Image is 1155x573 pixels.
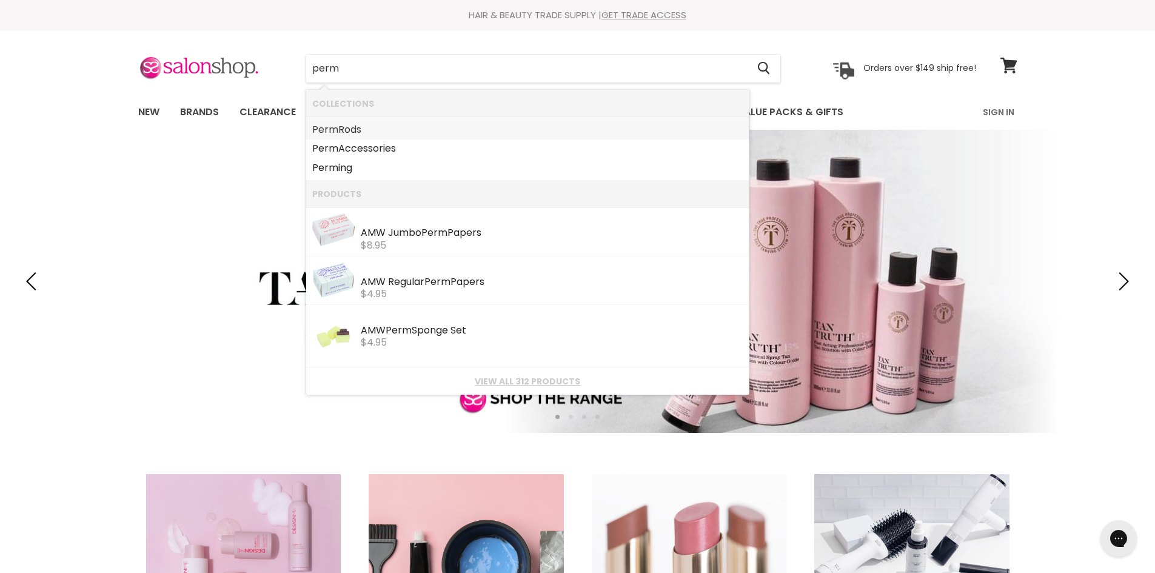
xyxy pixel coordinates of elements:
span: $4.95 [361,335,387,349]
img: 1118361_orig_200x.jpg [312,263,355,298]
button: Search [748,55,780,82]
a: ing [312,158,743,178]
a: Accessories [312,139,743,158]
a: Clearance [230,99,305,125]
b: Perm [424,275,450,289]
a: GET TRADE ACCESS [601,8,686,21]
nav: Main [123,95,1033,130]
b: Perm [386,323,412,337]
li: View All [306,367,749,395]
li: Collections: Perm Accessories [306,139,749,158]
li: Products: AMW Perm Sponge Set [306,305,749,367]
div: AMW Sponge Set [361,325,743,338]
a: Value Packs & Gifts [728,99,852,125]
li: Products: AMW Regular Perm Papers [306,256,749,305]
div: AMW Jumbo Papers [361,227,743,240]
b: Perm [421,226,447,240]
button: Next [1110,269,1134,293]
li: Collections: Perming [306,158,749,181]
li: Products: AMW Jumbo Perm Papers [306,207,749,256]
p: Orders over $149 ship free! [863,62,976,73]
iframe: Gorgias live chat messenger [1094,516,1143,561]
b: Perm [312,161,338,175]
li: Collections [306,90,749,117]
span: $8.95 [361,238,386,252]
a: View all 312 products [312,377,743,386]
li: Page dot 4 [595,415,600,419]
ul: Main menu [129,95,914,130]
input: Search [306,55,748,82]
a: New [129,99,169,125]
li: Products [306,180,749,207]
a: Sign In [976,99,1022,125]
a: Brands [171,99,228,125]
b: Perm [312,141,338,155]
button: Previous [21,269,45,293]
div: AMW Regular Papers [361,276,743,289]
span: $4.95 [361,287,387,301]
li: Page dot 3 [582,415,586,419]
img: 8750152_orig_200x.jpg [316,311,350,362]
li: Page dot 1 [555,415,560,419]
form: Product [306,54,781,83]
b: Perm [312,122,338,136]
a: Rods [312,120,743,139]
li: Collections: Perm Rods [306,117,749,139]
div: HAIR & BEAUTY TRADE SUPPLY | [123,9,1033,21]
li: Page dot 2 [569,415,573,419]
img: 3142212_orig_200x.jpg [312,213,355,246]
